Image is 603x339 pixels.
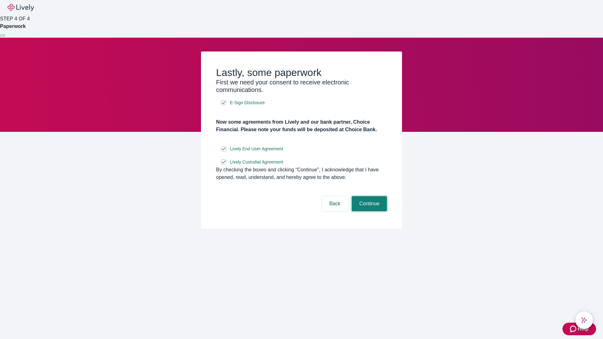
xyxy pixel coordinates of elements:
[230,159,283,165] span: Lively Custodial Agreement
[562,323,596,335] button: Zendesk support iconHelp
[352,196,387,211] button: Continue
[8,4,34,11] img: Lively
[581,317,587,323] svg: Lively AI Assistant
[216,67,387,78] h2: Lastly, some paperwork
[230,146,283,152] span: Lively End User Agreement
[570,325,578,333] svg: Zendesk support icon
[216,166,387,181] div: By checking the boxes and clicking “Continue", I acknowledge that I have opened, read, understand...
[216,118,387,133] h4: Now some agreements from Lively and our bank partner, Choice Financial. Please note your funds wi...
[578,325,589,333] span: Help
[229,158,285,166] a: e-sign disclosure document
[322,196,348,211] button: Back
[230,100,265,106] span: E-Sign Disclosure
[216,78,387,94] h3: First we need your consent to receive electronic communications.
[229,99,266,107] a: e-sign disclosure document
[229,145,285,153] a: e-sign disclosure document
[575,311,593,329] button: chat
